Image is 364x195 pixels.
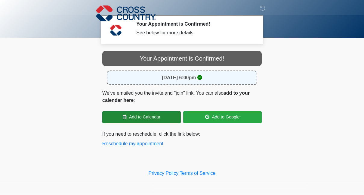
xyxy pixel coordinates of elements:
[149,171,179,176] a: Privacy Policy
[102,140,163,147] button: Reschedule my appointment
[136,29,253,36] div: See below for more details.
[183,111,262,123] a: Add to Google
[102,111,181,123] a: Add to Calendar
[180,171,215,176] a: Terms of Service
[96,5,156,22] img: Cross Country Logo
[178,171,180,176] a: |
[102,90,262,104] p: We've emailed you the invite and "join" link. You can also :
[102,131,262,147] p: If you need to reschedule, click the link below:
[102,51,262,66] div: Your Appointment is Confirmed!
[107,21,125,39] img: Agent Avatar
[162,75,196,80] strong: [DATE] 6:00pm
